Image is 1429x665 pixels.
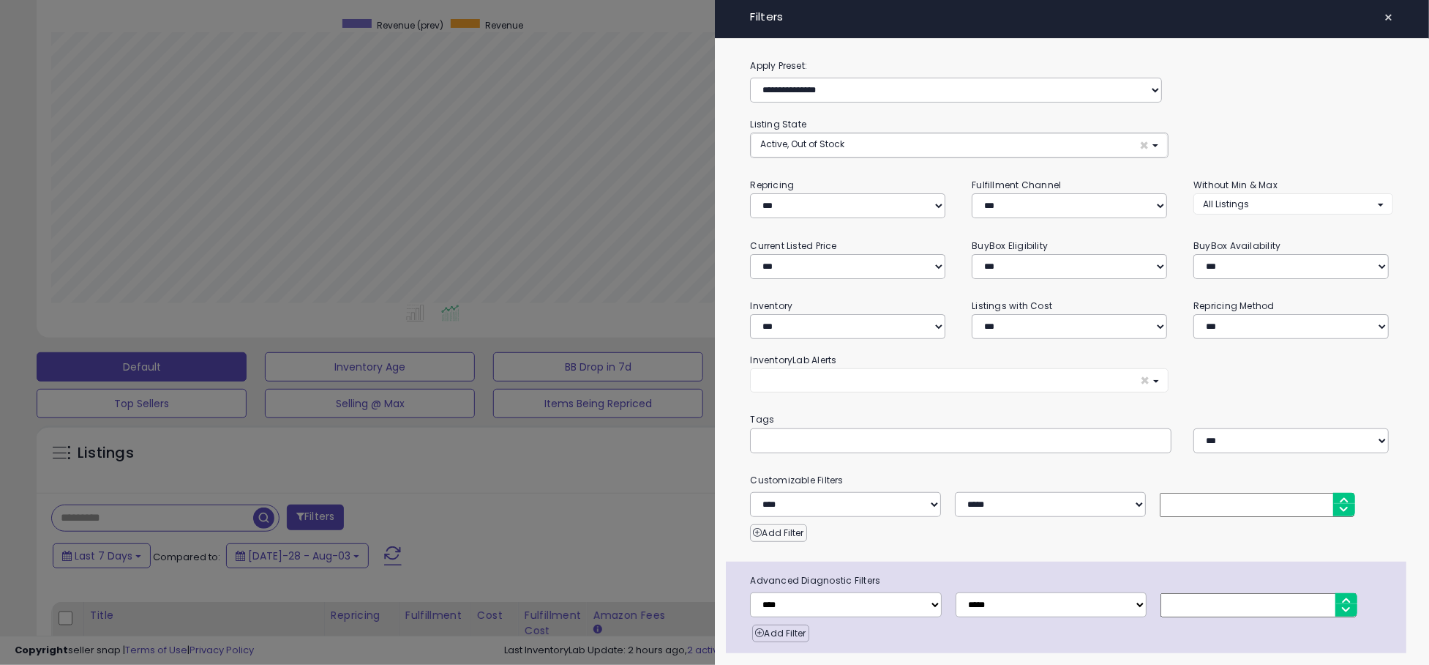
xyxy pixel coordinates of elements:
[750,239,836,252] small: Current Listed Price
[750,300,792,312] small: Inventory
[750,11,1393,23] h4: Filters
[750,118,806,130] small: Listing State
[1193,300,1275,312] small: Repricing Method
[739,472,1404,488] small: Customizable Filters
[750,354,836,366] small: InventoryLab Alerts
[1384,7,1393,28] span: ×
[750,524,806,542] button: Add Filter
[972,300,1052,312] small: Listings with Cost
[739,573,1406,589] span: Advanced Diagnostic Filters
[739,412,1404,428] small: Tags
[972,239,1048,252] small: BuyBox Eligibility
[1193,179,1278,191] small: Without Min & Max
[1141,373,1150,388] span: ×
[739,58,1404,74] label: Apply Preset:
[1203,198,1249,210] span: All Listings
[1140,138,1149,153] span: ×
[1378,7,1399,28] button: ×
[1193,239,1280,252] small: BuyBox Availability
[750,368,1168,393] button: ×
[972,179,1061,191] small: Fulfillment Channel
[752,625,809,642] button: Add Filter
[1193,193,1393,215] button: All Listings
[760,138,844,150] span: Active, Out of Stock
[751,133,1167,157] button: Active, Out of Stock ×
[750,179,794,191] small: Repricing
